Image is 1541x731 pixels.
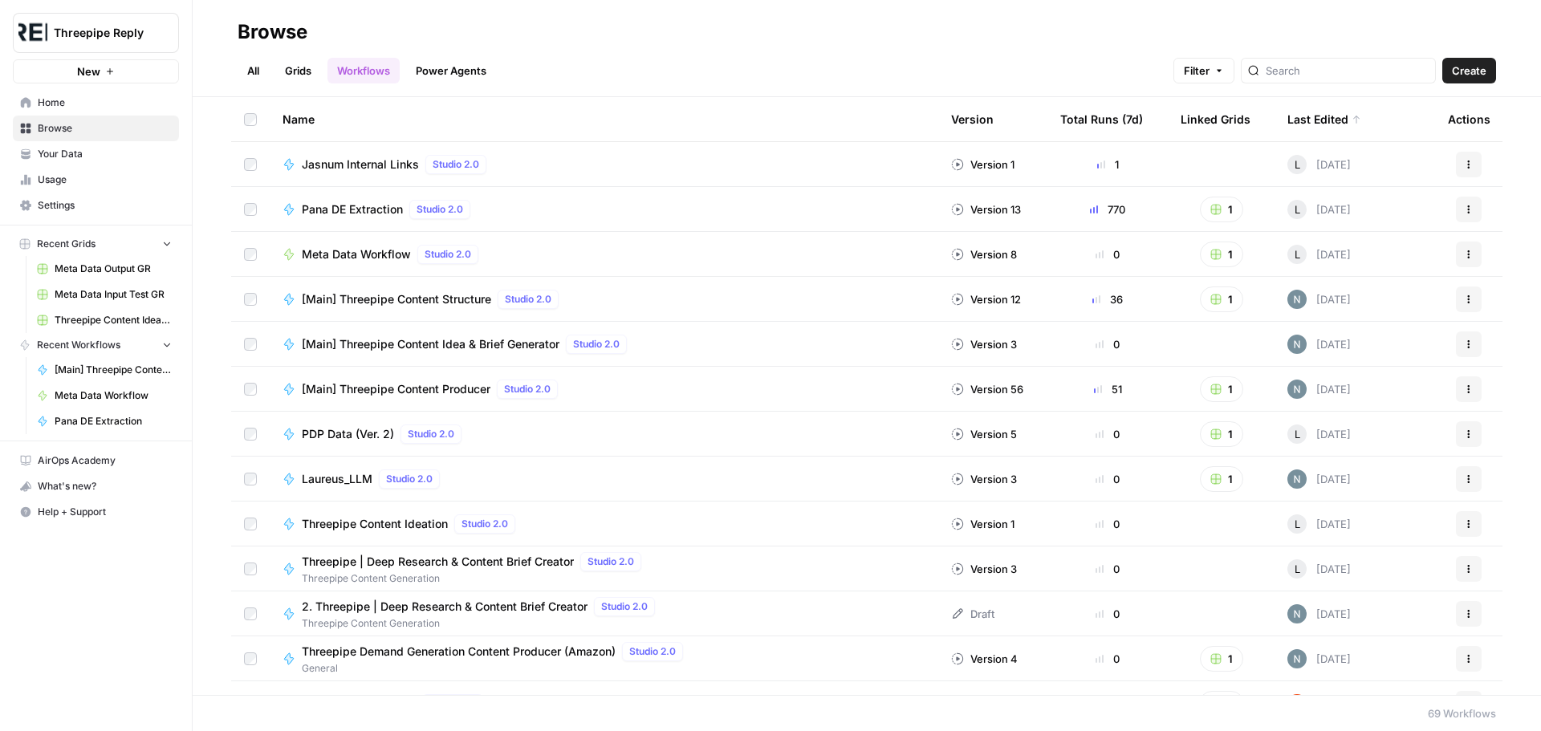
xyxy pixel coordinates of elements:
[13,499,179,525] button: Help + Support
[1200,286,1243,312] button: 1
[1199,691,1244,717] button: 2
[302,201,403,217] span: Pana DE Extraction
[283,694,925,713] a: QSI LinkedIn (Import)Studio 2.0
[302,616,661,631] span: Threepipe Content Generation
[1060,97,1143,141] div: Total Runs (7d)
[283,380,925,399] a: [Main] Threepipe Content ProducerStudio 2.0
[951,97,994,141] div: Version
[283,155,925,174] a: Jasnum Internal LinksStudio 2.0
[1060,471,1155,487] div: 0
[30,256,179,282] a: Meta Data Output GR
[302,661,689,676] span: General
[573,337,620,351] span: Studio 2.0
[38,453,172,468] span: AirOps Academy
[1181,97,1250,141] div: Linked Grids
[302,336,559,352] span: [Main] Threepipe Content Idea & Brief Generator
[13,141,179,167] a: Your Data
[425,247,471,262] span: Studio 2.0
[406,58,496,83] a: Power Agents
[1266,63,1429,79] input: Search
[38,121,172,136] span: Browse
[951,426,1017,442] div: Version 5
[1060,156,1155,173] div: 1
[283,290,925,309] a: [Main] Threepipe Content StructureStudio 2.0
[1287,649,1307,668] img: c5ablnw6d01w38l43ylndsx32y4l
[1287,604,1307,623] img: c5ablnw6d01w38l43ylndsx32y4l
[1060,561,1155,577] div: 0
[283,97,925,141] div: Name
[951,516,1014,532] div: Version 1
[283,245,925,264] a: Meta Data WorkflowStudio 2.0
[1200,466,1243,492] button: 1
[1428,705,1496,721] div: 69 Workflows
[13,90,179,116] a: Home
[13,116,179,141] a: Browse
[1060,246,1155,262] div: 0
[30,282,179,307] a: Meta Data Input Test GR
[302,156,419,173] span: Jasnum Internal Links
[601,599,648,614] span: Studio 2.0
[1173,58,1234,83] button: Filter
[1287,380,1351,399] div: [DATE]
[1200,376,1243,402] button: 1
[302,246,411,262] span: Meta Data Workflow
[1448,97,1490,141] div: Actions
[1287,200,1351,219] div: [DATE]
[1200,242,1243,267] button: 1
[951,201,1021,217] div: Version 13
[1295,516,1300,532] span: L
[13,13,179,53] button: Workspace: Threepipe Reply
[951,156,1014,173] div: Version 1
[1287,694,1307,713] img: cje7zb9ux0f2nqyv5qqgv3u0jxek
[1295,201,1300,217] span: L
[30,307,179,333] a: Threepipe Content Ideation Grid
[283,597,925,631] a: 2. Threepipe | Deep Research & Content Brief CreatorStudio 2.0Threepipe Content Generation
[1287,469,1351,489] div: [DATE]
[1295,561,1300,577] span: L
[238,19,307,45] div: Browse
[588,554,634,569] span: Studio 2.0
[302,571,648,586] span: Threepipe Content Generation
[1287,694,1351,713] div: [DATE]
[1287,424,1351,444] div: [DATE]
[1060,426,1155,442] div: 0
[1287,469,1307,489] img: c5ablnw6d01w38l43ylndsx32y4l
[433,157,479,172] span: Studio 2.0
[951,606,994,622] div: Draft
[1287,97,1361,141] div: Last Edited
[38,147,172,161] span: Your Data
[504,382,551,396] span: Studio 2.0
[275,58,321,83] a: Grids
[951,381,1023,397] div: Version 56
[408,427,454,441] span: Studio 2.0
[55,363,172,377] span: [Main] Threepipe Content Producer
[13,59,179,83] button: New
[38,505,172,519] span: Help + Support
[417,202,463,217] span: Studio 2.0
[951,336,1017,352] div: Version 3
[1287,335,1307,354] img: c5ablnw6d01w38l43ylndsx32y4l
[302,291,491,307] span: [Main] Threepipe Content Structure
[55,313,172,327] span: Threepipe Content Ideation Grid
[283,200,925,219] a: Pana DE ExtractionStudio 2.0
[283,469,925,489] a: Laureus_LLMStudio 2.0
[55,388,172,403] span: Meta Data Workflow
[55,262,172,276] span: Meta Data Output GR
[302,599,588,615] span: 2. Threepipe | Deep Research & Content Brief Creator
[283,335,925,354] a: [Main] Threepipe Content Idea & Brief GeneratorStudio 2.0
[1060,651,1155,667] div: 0
[1295,156,1300,173] span: L
[1287,604,1351,623] div: [DATE]
[13,167,179,193] a: Usage
[1295,246,1300,262] span: L
[1200,197,1243,222] button: 1
[37,338,120,352] span: Recent Workflows
[505,292,551,307] span: Studio 2.0
[30,357,179,383] a: [Main] Threepipe Content Producer
[1287,514,1351,534] div: [DATE]
[1184,63,1210,79] span: Filter
[13,448,179,473] a: AirOps Academy
[1060,291,1155,307] div: 36
[1200,646,1243,672] button: 1
[38,95,172,110] span: Home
